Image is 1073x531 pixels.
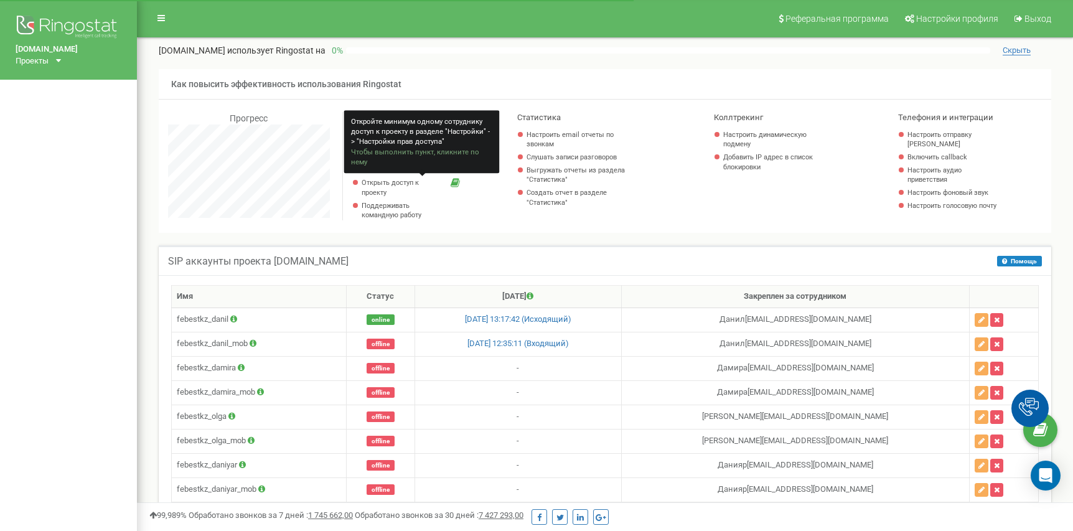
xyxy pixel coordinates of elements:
td: Данил [EMAIL_ADDRESS][DOMAIN_NAME] [621,332,969,356]
span: offline [367,363,395,374]
th: [DATE] [415,286,621,308]
span: Реферальная программа [785,14,889,24]
u: 7 427 293,00 [479,510,523,520]
span: Настройки профиля [916,14,998,24]
a: Создать отчет в разделе "Статистика" [527,188,632,207]
td: Данияр [EMAIL_ADDRESS][DOMAIN_NAME] [621,477,969,502]
th: Закреплен за сотрудником [621,286,969,308]
span: использует Ringostat на [227,45,326,55]
span: Чтобы выполнить пункт, кликните по нему [351,148,479,166]
a: Слушать записи разговоров [527,153,632,162]
a: Настроить голосовую почту [907,201,997,211]
a: Настроить email отчеты по звонкам [527,130,632,149]
span: Откройте минимум одному сотруднику доступ к проекту в разделе "Настройки" -> "Настройки прав дост... [351,117,490,146]
span: Телефония и интеграции [898,113,993,122]
a: [DOMAIN_NAME] [16,44,121,55]
a: [DATE] 13:17:42 (Исходящий) [465,314,571,324]
span: offline [367,484,395,495]
span: offline [367,411,395,422]
th: Статус [347,286,415,308]
a: Открыть доступ к проекту [362,178,445,197]
td: febestkz_damira_mob [172,380,347,405]
a: Настроить фоновый звук [907,188,997,198]
a: Настроить аудио приветствия [907,166,997,185]
td: febestkz_daniyar [172,453,347,477]
span: Как повысить эффективность использования Ringostat [171,79,401,89]
td: febestkz_olga_mob [172,429,347,453]
td: Данияр [EMAIL_ADDRESS][DOMAIN_NAME] [621,453,969,477]
td: - [415,405,621,429]
a: [DATE] 12:35:11 (Входящий) [467,339,569,348]
span: offline [367,436,395,446]
td: Дамира [EMAIL_ADDRESS][DOMAIN_NAME] [621,380,969,405]
td: - [415,477,621,502]
a: Выгружать отчеты из раздела "Статистика" [527,166,632,185]
td: - [415,453,621,477]
td: [PERSON_NAME] [EMAIL_ADDRESS][DOMAIN_NAME] [621,429,969,453]
td: febestkz_danil [172,308,347,332]
button: Помощь [997,256,1042,266]
a: Настроить динамическую подмену [723,130,820,149]
span: Скрыть [1003,45,1031,55]
span: offline [367,339,395,349]
td: - [415,429,621,453]
img: Ringostat logo [16,12,121,44]
h5: SIP аккаунты проекта [DOMAIN_NAME] [168,256,349,267]
a: Настроить отправку [PERSON_NAME] [907,130,997,149]
td: - [415,380,621,405]
td: Данил [EMAIL_ADDRESS][DOMAIN_NAME] [621,308,969,332]
span: Коллтрекинг [714,113,763,122]
span: Прогресс [230,113,268,123]
p: 0 % [326,44,346,57]
p: Поддерживать командную работу [362,201,445,220]
div: Проекты [16,55,49,67]
u: 1 745 662,00 [308,510,353,520]
td: Дамира [EMAIL_ADDRESS][DOMAIN_NAME] [621,356,969,380]
th: Имя [172,286,347,308]
td: febestkz_danil_mob [172,332,347,356]
span: 99,989% [149,510,187,520]
td: febestkz_olga [172,405,347,429]
div: Open Intercom Messenger [1031,461,1061,491]
a: Добавить IP адрес в список блокировки [723,153,820,172]
span: offline [367,460,395,471]
td: - [415,356,621,380]
span: Статистика [517,113,561,122]
a: Включить callback [907,153,997,162]
td: febestkz_damira [172,356,347,380]
span: Обработано звонков за 30 дней : [355,510,523,520]
td: febestkz_daniyar_mob [172,477,347,502]
span: Выход [1024,14,1051,24]
span: Обработано звонков за 7 дней : [189,510,353,520]
span: online [367,314,395,325]
td: [PERSON_NAME] [EMAIL_ADDRESS][DOMAIN_NAME] [621,405,969,429]
p: [DOMAIN_NAME] [159,44,326,57]
span: offline [367,387,395,398]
